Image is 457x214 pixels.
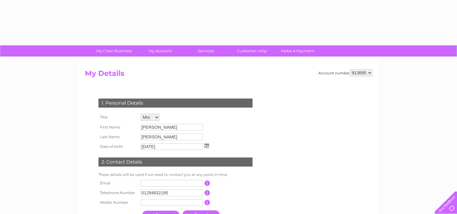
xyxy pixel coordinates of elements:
[98,99,253,108] div: 1. Personal Details
[97,142,139,151] th: Date of birth
[89,45,139,57] a: My Clear Business
[318,69,372,76] div: Account number
[204,143,209,148] img: ...
[97,178,139,188] th: Email
[97,171,254,178] td: These details will be used if we need to contact you at any point in time.
[204,190,210,196] input: Information
[273,45,323,57] a: Make A Payment
[98,157,253,167] div: 2. Contact Details
[97,112,139,122] th: Title
[135,45,185,57] a: My Account
[227,45,277,57] a: Customer Help
[97,132,139,142] th: Last Name
[85,69,372,81] h2: My Details
[97,122,139,132] th: First Name
[204,180,210,186] input: Information
[181,45,231,57] a: Services
[97,188,139,198] th: Telephone Number
[204,200,210,205] input: Information
[97,198,139,207] th: Mobile Number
